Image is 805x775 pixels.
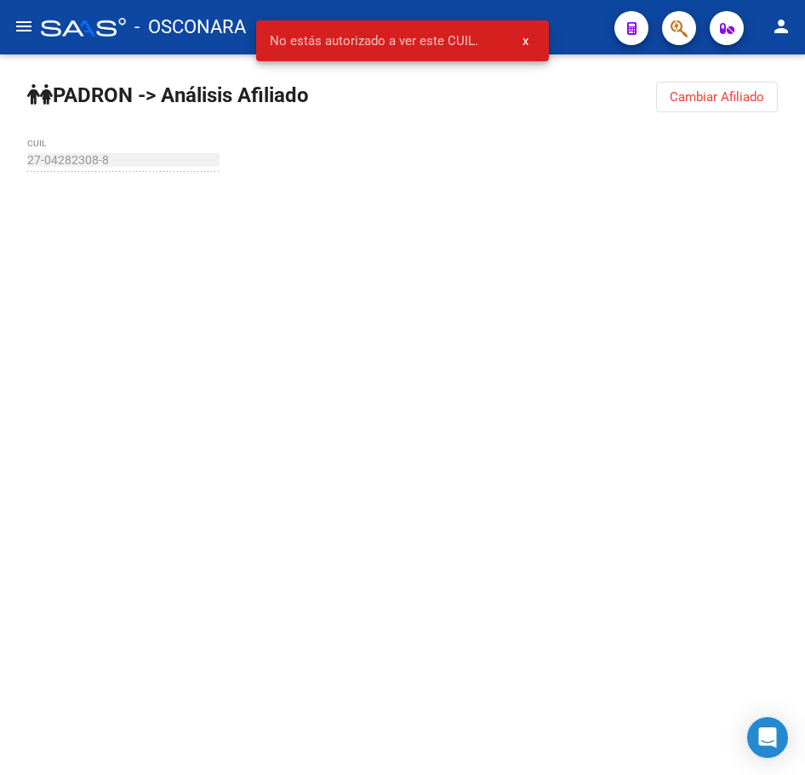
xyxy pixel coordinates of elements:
[509,26,542,56] button: x
[522,33,528,48] span: x
[134,9,246,46] span: - OSCONARA
[270,32,478,49] span: No estás autorizado a ver este CUIL.
[670,89,764,105] span: Cambiar Afiliado
[656,82,778,112] button: Cambiar Afiliado
[14,16,34,37] mat-icon: menu
[771,16,791,37] mat-icon: person
[27,83,309,107] strong: PADRON -> Análisis Afiliado
[747,717,788,758] div: Open Intercom Messenger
